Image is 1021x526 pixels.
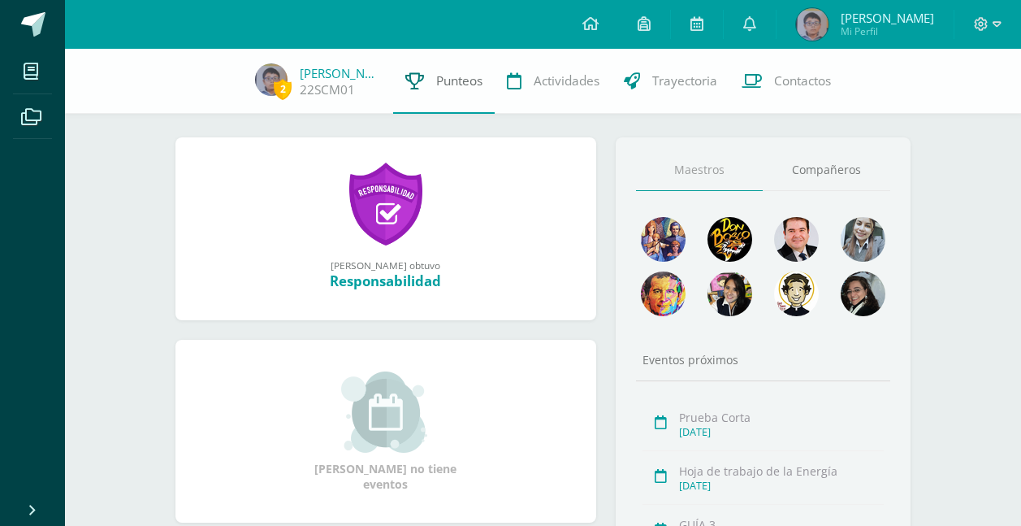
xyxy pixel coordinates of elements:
[774,72,831,89] span: Contactos
[255,63,288,96] img: 657983025bc339f3e4dda0fefa4d5b83.png
[841,10,934,26] span: [PERSON_NAME]
[707,272,752,316] img: ddcb7e3f3dd5693f9a3e043a79a89297.png
[707,217,752,262] img: 29fc2a48271e3f3676cb2cb292ff2552.png
[636,352,890,367] div: Eventos próximos
[841,272,885,316] img: 6377130e5e35d8d0020f001f75faf696.png
[612,49,729,114] a: Trayectoria
[641,217,686,262] img: 88256b496371d55dc06d1c3f8a5004f4.png
[679,479,884,493] div: [DATE]
[274,79,292,99] span: 2
[300,65,381,81] a: [PERSON_NAME]
[763,150,890,191] a: Compañeros
[729,49,843,114] a: Contactos
[641,272,686,316] img: 2f956a6dd2c7db1a1667ddb66e3307b6.png
[774,272,819,316] img: 6dd7792c7e46e34e896b3f92f39c73ee.png
[534,72,599,89] span: Actividades
[436,72,482,89] span: Punteos
[636,150,764,191] a: Maestros
[192,272,580,290] div: Responsabilidad
[796,8,828,41] img: 657983025bc339f3e4dda0fefa4d5b83.png
[841,217,885,262] img: 45bd7986b8947ad7e5894cbc9b781108.png
[192,259,580,272] div: [PERSON_NAME] obtuvo
[393,49,495,114] a: Punteos
[774,217,819,262] img: 79570d67cb4e5015f1d97fde0ec62c05.png
[679,463,884,479] div: Hoja de trabajo de la Energía
[305,372,467,492] div: [PERSON_NAME] no tiene eventos
[652,72,717,89] span: Trayectoria
[679,425,884,439] div: [DATE]
[341,372,430,453] img: event_small.png
[495,49,612,114] a: Actividades
[300,81,355,98] a: 22SCM01
[679,410,884,425] div: Prueba Corta
[841,24,934,38] span: Mi Perfil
